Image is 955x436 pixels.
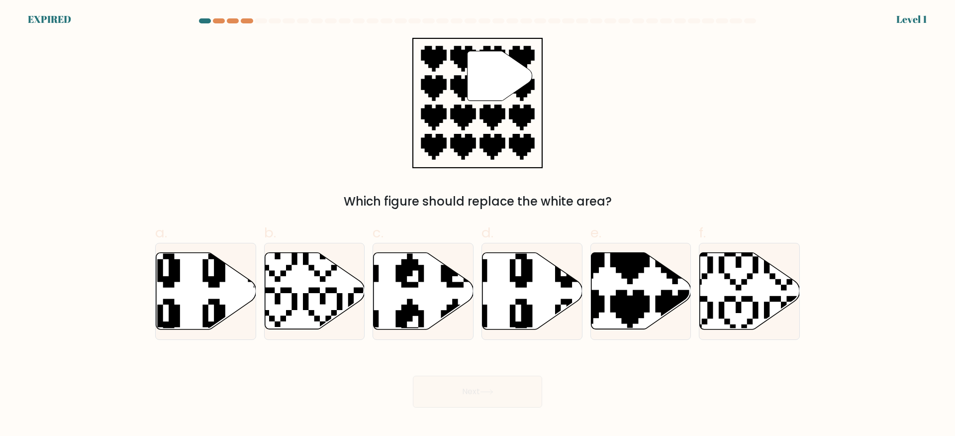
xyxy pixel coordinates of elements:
[373,223,383,242] span: c.
[155,223,167,242] span: a.
[590,223,601,242] span: e.
[264,223,276,242] span: b.
[699,223,706,242] span: f.
[28,12,71,27] div: EXPIRED
[896,12,927,27] div: Level 1
[161,193,794,211] div: Which figure should replace the white area?
[467,51,532,101] g: "
[481,223,493,242] span: d.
